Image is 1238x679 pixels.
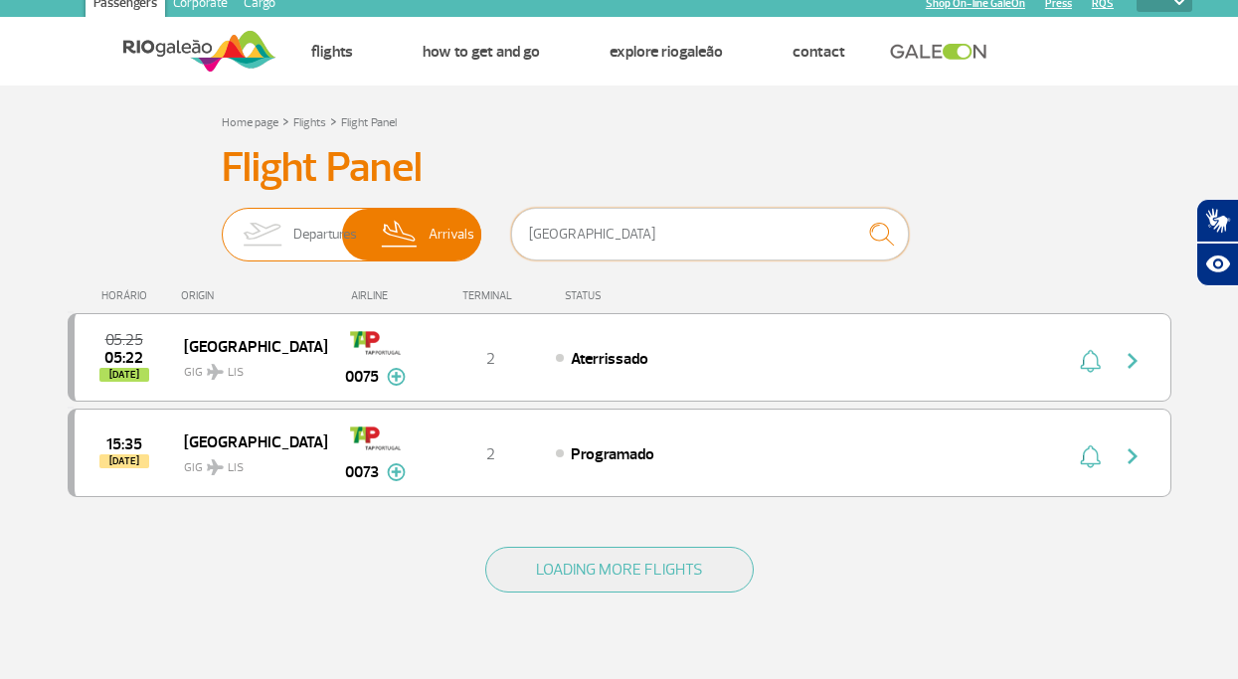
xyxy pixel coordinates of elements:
[74,289,182,302] div: HORÁRIO
[387,463,406,481] img: mais-info-painel-voo.svg
[511,208,909,260] input: Flight, city or airline
[228,459,244,477] span: LIS
[106,437,142,451] span: 2025-09-30 15:35:00
[1080,444,1101,468] img: sino-painel-voo.svg
[1080,349,1101,373] img: sino-painel-voo.svg
[387,368,406,386] img: mais-info-painel-voo.svg
[222,143,1017,193] h3: Flight Panel
[330,109,337,132] a: >
[371,209,430,260] img: slider-desembarque
[571,349,648,369] span: Aterrissado
[485,547,754,593] button: LOADING MORE FLIGHTS
[222,115,278,130] a: Home page
[486,349,495,369] span: 2
[345,460,379,484] span: 0073
[345,365,379,389] span: 0075
[104,351,143,365] span: 2025-09-29 05:22:26
[555,289,717,302] div: STATUS
[793,42,845,62] a: Contact
[426,289,555,302] div: TERMINAL
[99,368,149,382] span: [DATE]
[228,364,244,382] span: LIS
[311,42,353,62] a: Flights
[282,109,289,132] a: >
[184,353,311,382] span: GIG
[429,209,474,260] span: Arrivals
[341,115,397,130] a: Flight Panel
[571,444,654,464] span: Programado
[293,209,357,260] span: Departures
[105,333,143,347] span: 2025-09-29 05:25:00
[184,428,311,454] span: [GEOGRAPHIC_DATA]
[423,42,540,62] a: How to get and go
[184,333,311,359] span: [GEOGRAPHIC_DATA]
[231,209,293,260] img: slider-embarque
[1121,444,1145,468] img: seta-direita-painel-voo.svg
[181,289,326,302] div: ORIGIN
[610,42,723,62] a: Explore RIOgaleão
[1196,243,1238,286] button: Abrir recursos assistivos.
[184,448,311,477] span: GIG
[1121,349,1145,373] img: seta-direita-painel-voo.svg
[326,289,426,302] div: AIRLINE
[207,364,224,380] img: destiny_airplane.svg
[207,459,224,475] img: destiny_airplane.svg
[293,115,326,130] a: Flights
[1196,199,1238,286] div: Plugin de acessibilidade da Hand Talk.
[1196,199,1238,243] button: Abrir tradutor de língua de sinais.
[99,454,149,468] span: [DATE]
[486,444,495,464] span: 2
